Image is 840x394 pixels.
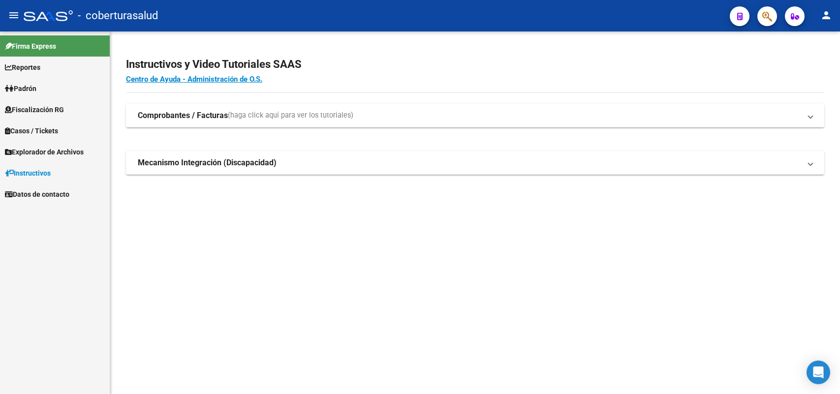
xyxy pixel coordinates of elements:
[807,361,830,384] div: Open Intercom Messenger
[126,104,824,127] mat-expansion-panel-header: Comprobantes / Facturas(haga click aquí para ver los tutoriales)
[126,151,824,175] mat-expansion-panel-header: Mecanismo Integración (Discapacidad)
[5,104,64,115] span: Fiscalización RG
[8,9,20,21] mat-icon: menu
[5,189,69,200] span: Datos de contacto
[5,41,56,52] span: Firma Express
[5,168,51,179] span: Instructivos
[820,9,832,21] mat-icon: person
[5,83,36,94] span: Padrón
[5,147,84,157] span: Explorador de Archivos
[78,5,158,27] span: - coberturasalud
[126,55,824,74] h2: Instructivos y Video Tutoriales SAAS
[5,125,58,136] span: Casos / Tickets
[138,110,228,121] strong: Comprobantes / Facturas
[126,75,262,84] a: Centro de Ayuda - Administración de O.S.
[228,110,353,121] span: (haga click aquí para ver los tutoriales)
[138,157,277,168] strong: Mecanismo Integración (Discapacidad)
[5,62,40,73] span: Reportes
